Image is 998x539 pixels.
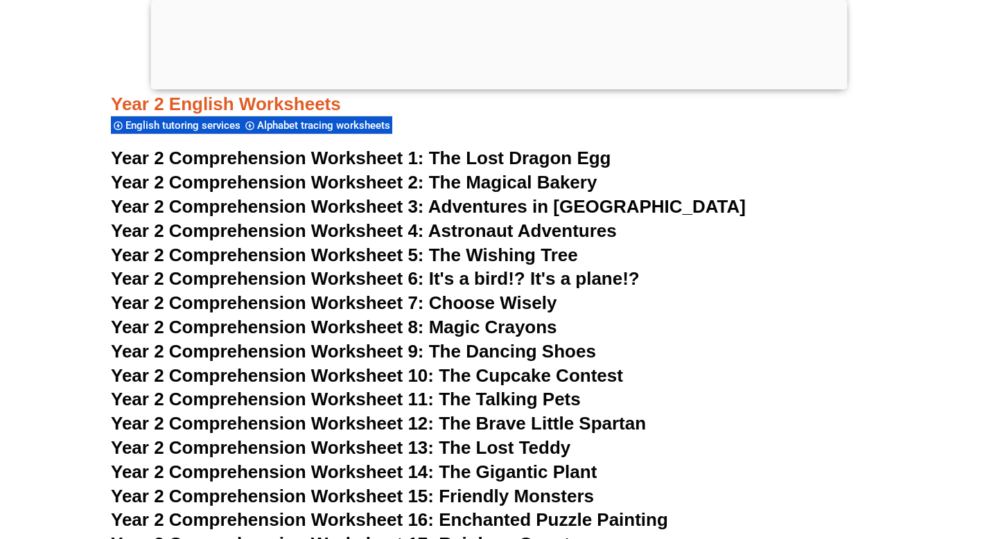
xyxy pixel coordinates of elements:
[111,341,596,362] a: Year 2 Comprehension Worksheet 9: The Dancing Shoes
[111,413,646,434] a: Year 2 Comprehension Worksheet 12: The Brave Little Spartan
[111,196,746,217] a: Year 2 Comprehension Worksheet 3: Adventures in [GEOGRAPHIC_DATA]
[111,116,243,134] div: English tutoring services
[428,220,617,241] span: Astronaut Adventures
[111,292,557,313] a: Year 2 Comprehension Worksheet 7: Choose Wisely
[111,172,597,193] a: Year 2 Comprehension Worksheet 2: The Magical Bakery
[428,196,746,217] span: Adventures in [GEOGRAPHIC_DATA]
[111,268,640,289] a: Year 2 Comprehension Worksheet 6: It's a bird!? It's a plane!?
[111,245,424,265] span: Year 2 Comprehension Worksheet 5:
[111,196,424,217] span: Year 2 Comprehension Worksheet 3:
[111,220,617,241] a: Year 2 Comprehension Worksheet 4: Astronaut Adventures
[429,292,557,313] span: Choose Wisely
[429,172,597,193] span: The Magical Bakery
[111,172,424,193] span: Year 2 Comprehension Worksheet 2:
[257,119,394,132] span: Alphabet tracing worksheets
[111,148,424,168] span: Year 2 Comprehension Worksheet 1:
[111,365,623,386] a: Year 2 Comprehension Worksheet 10: The Cupcake Contest
[111,389,581,409] a: Year 2 Comprehension Worksheet 11: The Talking Pets
[111,437,570,458] a: Year 2 Comprehension Worksheet 13: The Lost Teddy
[111,148,611,168] a: Year 2 Comprehension Worksheet 1: The Lost Dragon Egg
[243,116,392,134] div: Alphabet tracing worksheets
[111,461,597,482] a: Year 2 Comprehension Worksheet 14: The Gigantic Plant
[429,245,578,265] span: The Wishing Tree
[111,509,668,530] a: Year 2 Comprehension Worksheet 16: Enchanted Puzzle Painting
[429,148,611,168] span: The Lost Dragon Egg
[111,317,557,337] a: Year 2 Comprehension Worksheet 8: Magic Crayons
[111,486,594,506] a: Year 2 Comprehension Worksheet 15: Friendly Monsters
[111,220,424,241] span: Year 2 Comprehension Worksheet 4:
[111,46,887,116] h3: Year 2 English Worksheets
[125,119,245,132] span: English tutoring services
[760,382,998,539] iframe: Chat Widget
[111,245,578,265] a: Year 2 Comprehension Worksheet 5: The Wishing Tree
[111,292,424,313] span: Year 2 Comprehension Worksheet 7:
